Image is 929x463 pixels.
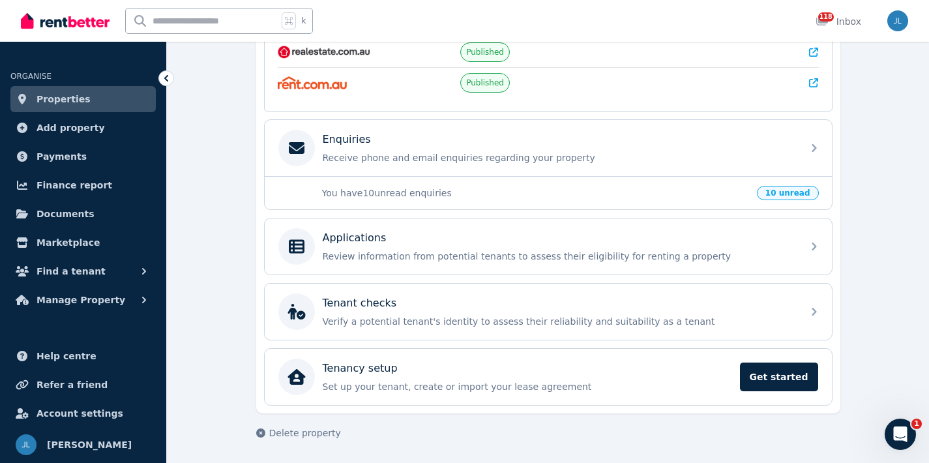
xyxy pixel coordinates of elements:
[740,363,818,391] span: Get started
[818,12,834,22] span: 118
[265,284,832,340] a: Tenant checksVerify a potential tenant's identity to assess their reliability and suitability as ...
[37,235,100,250] span: Marketplace
[466,78,504,88] span: Published
[816,15,861,28] div: Inbox
[10,287,156,313] button: Manage Property
[269,426,341,440] span: Delete property
[265,120,832,176] a: EnquiriesReceive phone and email enquiries regarding your property
[37,292,125,308] span: Manage Property
[10,343,156,369] a: Help centre
[278,46,371,59] img: RealEstate.com.au
[47,437,132,453] span: [PERSON_NAME]
[37,406,123,421] span: Account settings
[887,10,908,31] img: Joanne Lau
[10,372,156,398] a: Refer a friend
[466,47,504,57] span: Published
[37,177,112,193] span: Finance report
[323,315,795,328] p: Verify a potential tenant's identity to assess their reliability and suitability as a tenant
[10,72,52,81] span: ORGANISE
[757,186,819,200] span: 10 unread
[37,263,106,279] span: Find a tenant
[323,295,397,311] p: Tenant checks
[10,230,156,256] a: Marketplace
[301,16,306,26] span: k
[323,361,398,376] p: Tenancy setup
[10,201,156,227] a: Documents
[323,380,732,393] p: Set up your tenant, create or import your lease agreement
[37,91,91,107] span: Properties
[323,132,371,147] p: Enquiries
[323,230,387,246] p: Applications
[323,151,795,164] p: Receive phone and email enquiries regarding your property
[37,206,95,222] span: Documents
[10,115,156,141] a: Add property
[322,187,749,200] p: You have 10 unread enquiries
[256,426,341,440] button: Delete property
[278,76,347,89] img: Rent.com.au
[323,250,795,263] p: Review information from potential tenants to assess their eligibility for renting a property
[37,377,108,393] span: Refer a friend
[21,11,110,31] img: RentBetter
[265,349,832,405] a: Tenancy setupSet up your tenant, create or import your lease agreementGet started
[265,218,832,275] a: ApplicationsReview information from potential tenants to assess their eligibility for renting a p...
[10,400,156,426] a: Account settings
[37,348,96,364] span: Help centre
[10,143,156,170] a: Payments
[16,434,37,455] img: Joanne Lau
[10,172,156,198] a: Finance report
[911,419,922,429] span: 1
[10,258,156,284] button: Find a tenant
[10,86,156,112] a: Properties
[885,419,916,450] iframe: Intercom live chat
[37,120,105,136] span: Add property
[37,149,87,164] span: Payments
